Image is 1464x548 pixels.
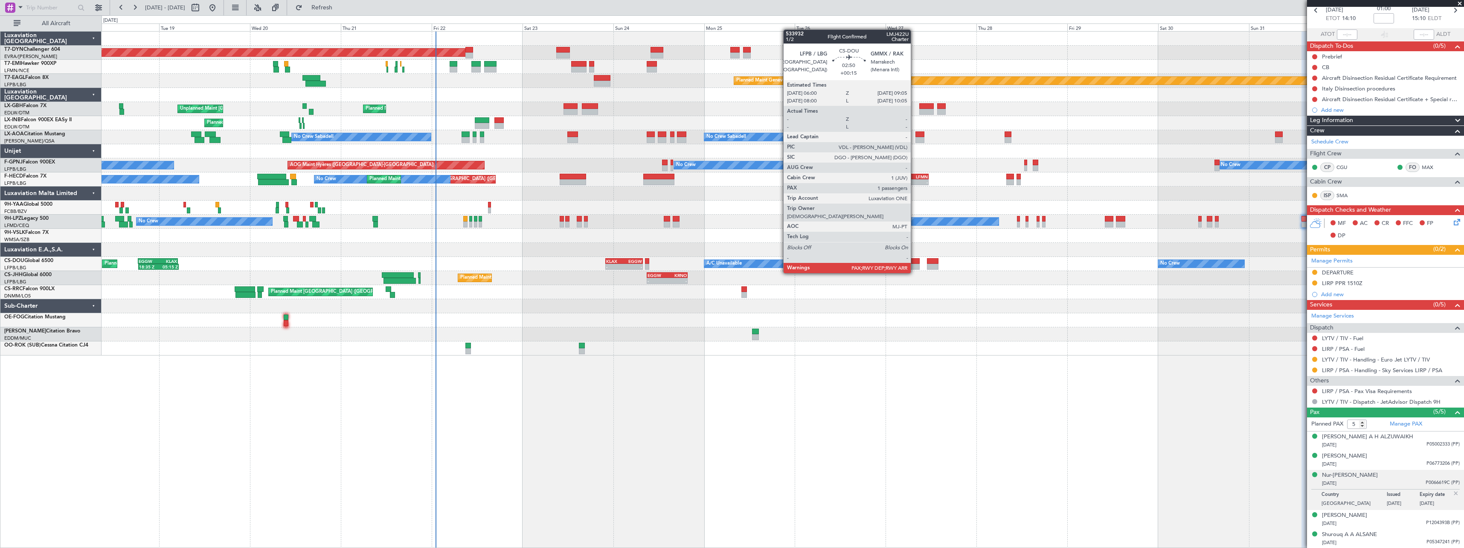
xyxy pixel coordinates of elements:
[291,1,343,15] button: Refresh
[1390,420,1422,428] a: Manage PAX
[1322,539,1336,546] span: [DATE]
[4,343,41,348] span: OO-ROK (SUB)
[180,102,320,115] div: Unplanned Maint [GEOGRAPHIC_DATA] ([GEOGRAPHIC_DATA])
[460,271,595,284] div: Planned Maint [GEOGRAPHIC_DATA] ([GEOGRAPHIC_DATA])
[1338,232,1345,240] span: DP
[1420,500,1452,509] p: [DATE]
[1322,500,1387,509] p: [GEOGRAPHIC_DATA]
[1322,356,1430,363] a: LYTV / TIV - Handling - Euro Jet LYTV / TIV
[1310,323,1333,333] span: Dispatch
[4,258,53,263] a: CS-DOUGlobal 6500
[4,103,23,108] span: LX-GBH
[1322,442,1336,448] span: [DATE]
[1310,300,1332,310] span: Services
[366,102,461,115] div: Planned Maint Nice ([GEOGRAPHIC_DATA])
[4,343,88,348] a: OO-ROK (SUB)Cessna Citation CJ4
[1403,219,1413,228] span: FFC
[158,259,177,264] div: KLAX
[1310,376,1329,386] span: Others
[4,47,60,52] a: T7-DYNChallenger 604
[606,264,624,269] div: -
[1321,30,1335,39] span: ATOT
[1412,15,1426,23] span: 15:10
[786,173,805,186] div: No Crew
[4,279,26,285] a: LFPB/LBG
[865,215,885,228] div: No Crew
[4,160,55,165] a: F-GPNJFalcon 900EX
[1322,531,1377,539] div: Shurouq A A ALSANE
[1310,205,1391,215] span: Dispatch Checks and Weather
[271,286,405,298] div: Planned Maint [GEOGRAPHIC_DATA] ([GEOGRAPHIC_DATA])
[667,273,687,278] div: KRNO
[1249,23,1340,31] div: Sun 31
[1426,519,1460,527] span: P1204393B (PP)
[1310,408,1319,417] span: Pax
[304,5,340,11] span: Refresh
[886,23,976,31] div: Wed 27
[105,257,239,270] div: Planned Maint [GEOGRAPHIC_DATA] ([GEOGRAPHIC_DATA])
[4,293,31,299] a: DNMM/LOS
[1436,30,1450,39] span: ALDT
[1452,490,1460,497] img: close
[704,23,795,31] div: Mon 25
[4,286,55,291] a: CS-RRCFalcon 900LX
[4,166,26,172] a: LFPB/LBG
[294,131,334,143] div: No Crew Sabadell
[4,61,56,66] a: T7-EMIHawker 900XP
[4,82,26,88] a: LFPB/LBG
[976,23,1067,31] div: Thu 28
[4,124,29,130] a: EDLW/DTM
[369,173,504,186] div: Planned Maint [GEOGRAPHIC_DATA] ([GEOGRAPHIC_DATA])
[1311,420,1343,428] label: Planned PAX
[1322,471,1378,480] div: Nur-[PERSON_NAME]
[1433,407,1446,416] span: (5/5)
[4,160,23,165] span: F-GPNJ
[9,17,93,30] button: All Aircraft
[648,278,667,283] div: -
[1160,257,1180,270] div: No Crew
[4,202,23,207] span: 9H-YAA
[341,23,432,31] div: Thu 21
[159,23,250,31] div: Tue 19
[4,230,25,235] span: 9H-VSLK
[1433,41,1446,50] span: (0/5)
[1322,367,1442,374] a: LIRP / PSA - Handling - Sky Services LIRP / PSA
[1311,138,1348,146] a: Schedule Crew
[4,202,52,207] a: 9H-YAAGlobal 5000
[1426,460,1460,467] span: P06773206 (PP)
[4,230,49,235] a: 9H-VSLKFalcon 7X
[706,257,742,270] div: A/C Unavailable
[4,117,21,122] span: LX-INB
[1322,388,1412,395] a: LIRP / PSA - Pax Visa Requirements
[1360,219,1368,228] span: AC
[404,173,538,186] div: Planned Maint [GEOGRAPHIC_DATA] ([GEOGRAPHIC_DATA])
[706,131,746,143] div: No Crew Sabadell
[4,208,27,215] a: FCBB/BZV
[1322,480,1336,487] span: [DATE]
[139,264,159,269] div: 18:35 Z
[4,265,26,271] a: LFPB/LBG
[68,23,159,31] div: Mon 18
[1322,85,1395,92] div: Italy Disinsection procedures
[4,174,46,179] a: F-HECDFalcon 7X
[1322,461,1336,467] span: [DATE]
[1322,53,1342,60] div: Prebrief
[1321,291,1460,298] div: Add new
[1426,479,1460,487] span: P0066619C (PP)
[139,215,158,228] div: No Crew
[1406,163,1420,172] div: FO
[4,258,24,263] span: CS-DOU
[1322,280,1362,287] div: LIRP PPR 1510Z
[1322,511,1367,520] div: [PERSON_NAME]
[1310,149,1342,159] span: Flight Crew
[4,329,46,334] span: [PERSON_NAME]
[1433,245,1446,254] span: (0/2)
[1322,345,1365,353] a: LIRP / PSA - Fuel
[4,222,29,229] a: LFMD/CEQ
[4,315,24,320] span: OE-FOG
[1336,192,1356,199] a: SMA
[1322,452,1367,461] div: [PERSON_NAME]
[4,131,65,137] a: LX-AOACitation Mustang
[1336,163,1356,171] a: CGU
[1310,245,1330,255] span: Permits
